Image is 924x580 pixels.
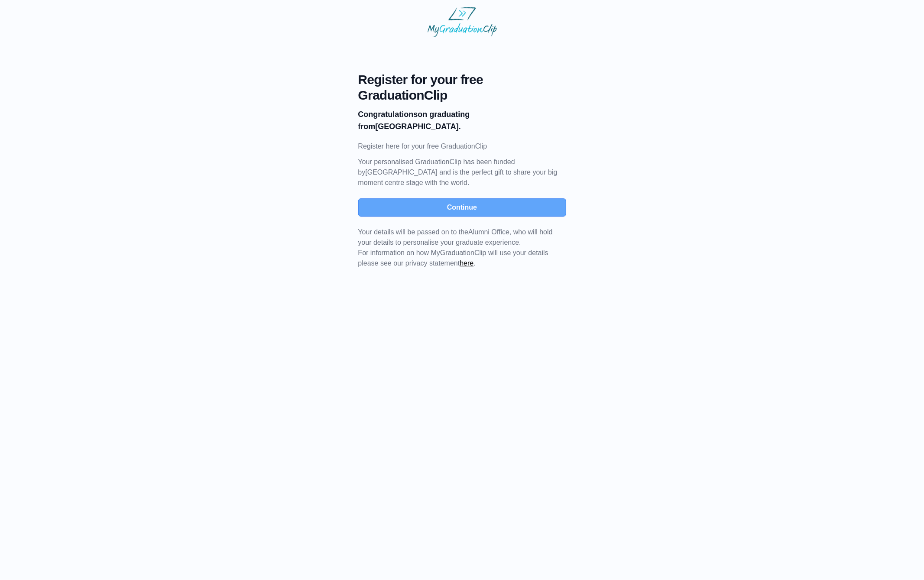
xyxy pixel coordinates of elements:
span: Alumni Office [468,228,509,236]
img: MyGraduationClip [428,7,497,37]
p: Register here for your free GraduationClip [358,141,566,152]
button: Continue [358,198,566,217]
span: Your details will be passed on to the , who will hold your details to personalise your graduate e... [358,228,553,246]
a: here [460,259,473,267]
p: Your personalised GraduationClip has been funded by [GEOGRAPHIC_DATA] and is the perfect gift to ... [358,157,566,188]
span: GraduationClip [358,87,566,103]
p: on graduating from [GEOGRAPHIC_DATA]. [358,108,566,133]
b: Congratulations [358,110,418,119]
span: For information on how MyGraduationClip will use your details please see our privacy statement . [358,228,553,267]
span: Register for your free [358,72,566,87]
